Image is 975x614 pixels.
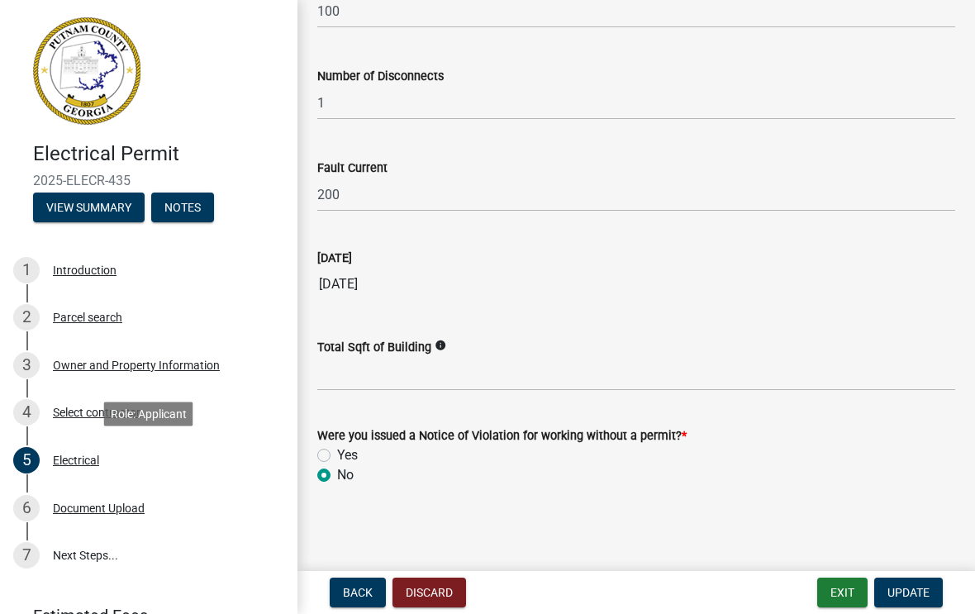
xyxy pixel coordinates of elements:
[317,342,431,354] label: Total Sqft of Building
[33,202,145,215] wm-modal-confirm: Summary
[53,359,220,371] div: Owner and Property Information
[33,17,140,125] img: Putnam County, Georgia
[53,502,145,514] div: Document Upload
[33,173,264,188] span: 2025-ELECR-435
[13,447,40,474] div: 5
[337,465,354,485] label: No
[151,202,214,215] wm-modal-confirm: Notes
[337,445,358,465] label: Yes
[33,142,284,166] h4: Electrical Permit
[33,193,145,222] button: View Summary
[53,312,122,323] div: Parcel search
[53,455,99,466] div: Electrical
[53,407,140,418] div: Select contractor
[317,71,444,83] label: Number of Disconnects
[330,578,386,607] button: Back
[13,399,40,426] div: 4
[317,431,687,442] label: Were you issued a Notice of Violation for working without a permit?
[874,578,943,607] button: Update
[13,257,40,283] div: 1
[317,253,352,264] label: [DATE]
[53,264,117,276] div: Introduction
[104,402,193,426] div: Role: Applicant
[817,578,868,607] button: Exit
[435,340,446,351] i: info
[13,495,40,521] div: 6
[151,193,214,222] button: Notes
[13,542,40,569] div: 7
[13,352,40,378] div: 3
[392,578,466,607] button: Discard
[887,586,930,599] span: Update
[13,304,40,331] div: 2
[317,163,388,174] label: Fault Current
[343,586,373,599] span: Back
